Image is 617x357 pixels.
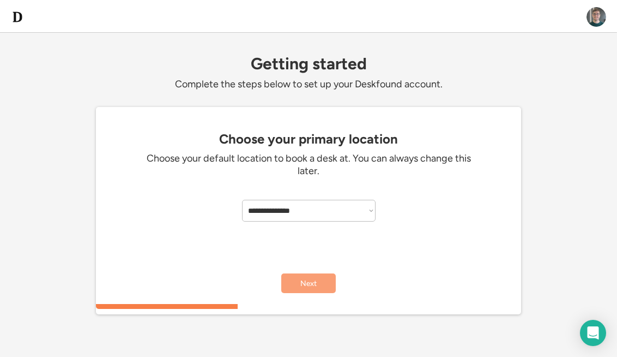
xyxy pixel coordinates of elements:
div: Open Intercom Messenger [580,320,606,346]
button: Next [281,273,336,293]
div: Complete the steps below to set up your Deskfound account. [96,78,521,91]
div: 33.3333333333333% [98,304,523,309]
img: d-whitebg.png [11,10,24,23]
div: Choose your primary location [101,132,516,147]
img: ACg8ocLJeZZQXmzXWtn4P9QfvY6wxtVUaD0wb5zbkyCYioO5zuHTvVY=s96-c [586,7,606,27]
div: Getting started [96,55,521,73]
div: Choose your default location to book a desk at. You can always change this later. [145,152,472,178]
